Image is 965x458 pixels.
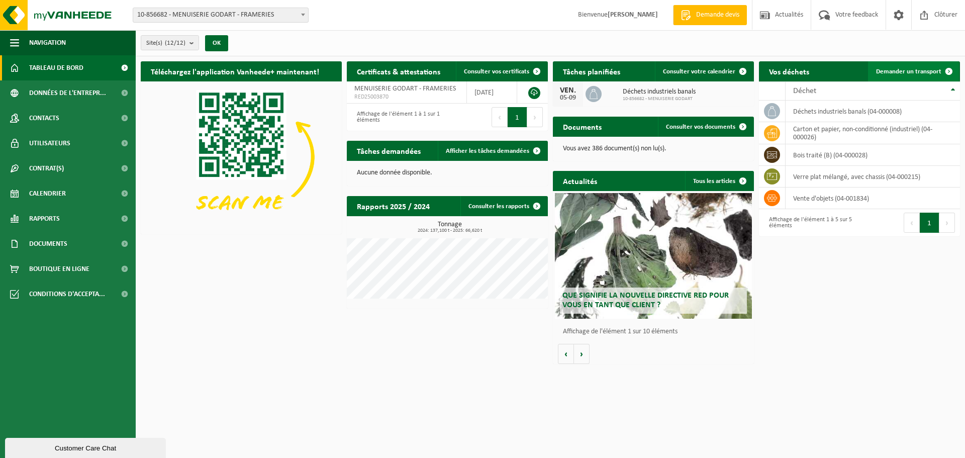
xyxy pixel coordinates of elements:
a: Consulter vos certificats [456,61,547,81]
span: Boutique en ligne [29,256,89,282]
h2: Rapports 2025 / 2024 [347,196,440,216]
span: Utilisateurs [29,131,70,156]
h2: Vos déchets [759,61,819,81]
iframe: chat widget [5,436,168,458]
button: Next [939,213,955,233]
span: Déchet [793,87,816,95]
count: (12/12) [165,40,185,46]
div: VEN. [558,86,578,95]
td: [DATE] [467,81,517,104]
td: carton et papier, non-conditionné (industriel) (04-000026) [786,122,960,144]
strong: [PERSON_NAME] [608,11,658,19]
span: 10-856682 - MENUISERIE GODART - FRAMERIES [133,8,308,22]
p: Vous avez 386 document(s) non lu(s). [563,145,744,152]
button: 1 [508,107,527,127]
span: Consulter votre calendrier [663,68,735,75]
h2: Documents [553,117,612,136]
div: Affichage de l'élément 1 à 1 sur 1 éléments [352,106,442,128]
span: RED25003870 [354,93,459,101]
span: Calendrier [29,181,66,206]
a: Tous les articles [685,171,753,191]
span: Consulter vos certificats [464,68,529,75]
td: verre plat mélangé, avec chassis (04-000215) [786,166,960,188]
h2: Téléchargez l'application Vanheede+ maintenant! [141,61,329,81]
a: Que signifie la nouvelle directive RED pour vous en tant que client ? [555,193,752,319]
span: Demande devis [694,10,742,20]
a: Consulter les rapports [460,196,547,216]
td: vente d'objets (04-001834) [786,188,960,209]
span: Rapports [29,206,60,231]
td: bois traité (B) (04-000028) [786,144,960,166]
button: Vorige [558,344,574,364]
span: Données de l'entrepr... [29,80,106,106]
h2: Tâches demandées [347,141,431,160]
h2: Tâches planifiées [553,61,630,81]
span: Que signifie la nouvelle directive RED pour vous en tant que client ? [562,292,729,309]
a: Demander un transport [868,61,959,81]
button: Previous [904,213,920,233]
button: Volgende [574,344,590,364]
button: 1 [920,213,939,233]
span: Tableau de bord [29,55,83,80]
button: Next [527,107,543,127]
td: déchets industriels banals (04-000008) [786,101,960,122]
a: Demande devis [673,5,747,25]
p: Affichage de l'élément 1 sur 10 éléments [563,328,749,335]
span: Site(s) [146,36,185,51]
h2: Certificats & attestations [347,61,450,81]
h3: Tonnage [352,221,548,233]
span: Navigation [29,30,66,55]
p: Aucune donnée disponible. [357,169,538,176]
span: Contacts [29,106,59,131]
div: 05-09 [558,95,578,102]
span: Conditions d'accepta... [29,282,105,307]
span: 10-856682 - MENUISERIE GODART [623,96,696,102]
a: Consulter vos documents [658,117,753,137]
div: Affichage de l'élément 1 à 5 sur 5 éléments [764,212,854,234]
span: Déchets industriels banals [623,88,696,96]
span: Contrat(s) [29,156,64,181]
span: Afficher les tâches demandées [446,148,529,154]
span: 10-856682 - MENUISERIE GODART - FRAMERIES [133,8,309,23]
span: MENUISERIE GODART - FRAMERIES [354,85,456,93]
button: OK [205,35,228,51]
img: Download de VHEPlus App [141,81,342,232]
button: Site(s)(12/12) [141,35,199,50]
span: 2024: 137,100 t - 2025: 66,620 t [352,228,548,233]
a: Afficher les tâches demandées [438,141,547,161]
a: Consulter votre calendrier [655,61,753,81]
span: Consulter vos documents [666,124,735,130]
button: Previous [492,107,508,127]
h2: Actualités [553,171,607,191]
span: Demander un transport [876,68,941,75]
span: Documents [29,231,67,256]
